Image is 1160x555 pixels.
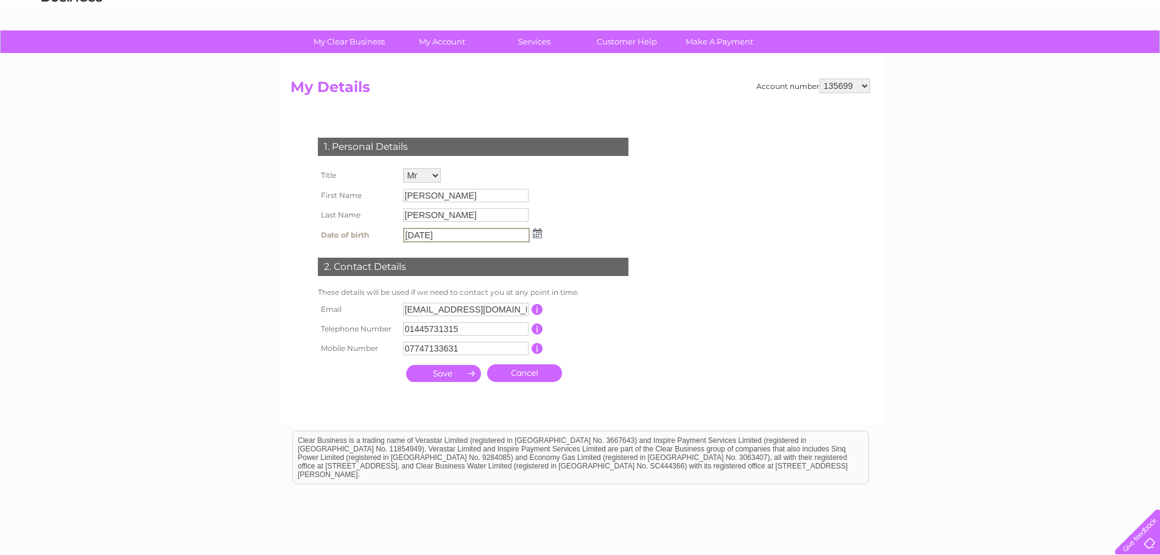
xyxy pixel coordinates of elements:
a: Cancel [487,364,562,382]
div: Clear Business is a trading name of Verastar Limited (registered in [GEOGRAPHIC_DATA] No. 3667643... [293,7,868,59]
th: Title [315,165,400,186]
th: Date of birth [315,225,400,246]
a: Energy [976,52,1003,61]
td: These details will be used if we need to contact you at any point in time. [315,285,631,300]
input: Information [532,323,543,334]
a: Blog [1054,52,1072,61]
a: Services [484,30,585,53]
input: Information [532,304,543,315]
a: Telecoms [1010,52,1047,61]
a: My Account [392,30,492,53]
h2: My Details [290,79,870,102]
input: Submit [406,365,481,382]
img: logo.png [41,32,103,69]
a: My Clear Business [299,30,399,53]
a: Log out [1120,52,1148,61]
img: ... [533,228,542,238]
input: Information [532,343,543,354]
div: 2. Contact Details [318,258,628,276]
th: Telephone Number [315,319,400,339]
th: First Name [315,186,400,205]
div: 1. Personal Details [318,138,628,156]
th: Last Name [315,205,400,225]
th: Email [315,300,400,319]
a: Customer Help [577,30,677,53]
a: Contact [1079,52,1109,61]
a: 0333 014 3131 [930,6,1014,21]
div: Account number [756,79,870,93]
th: Mobile Number [315,339,400,358]
a: Make A Payment [669,30,770,53]
a: Water [946,52,969,61]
